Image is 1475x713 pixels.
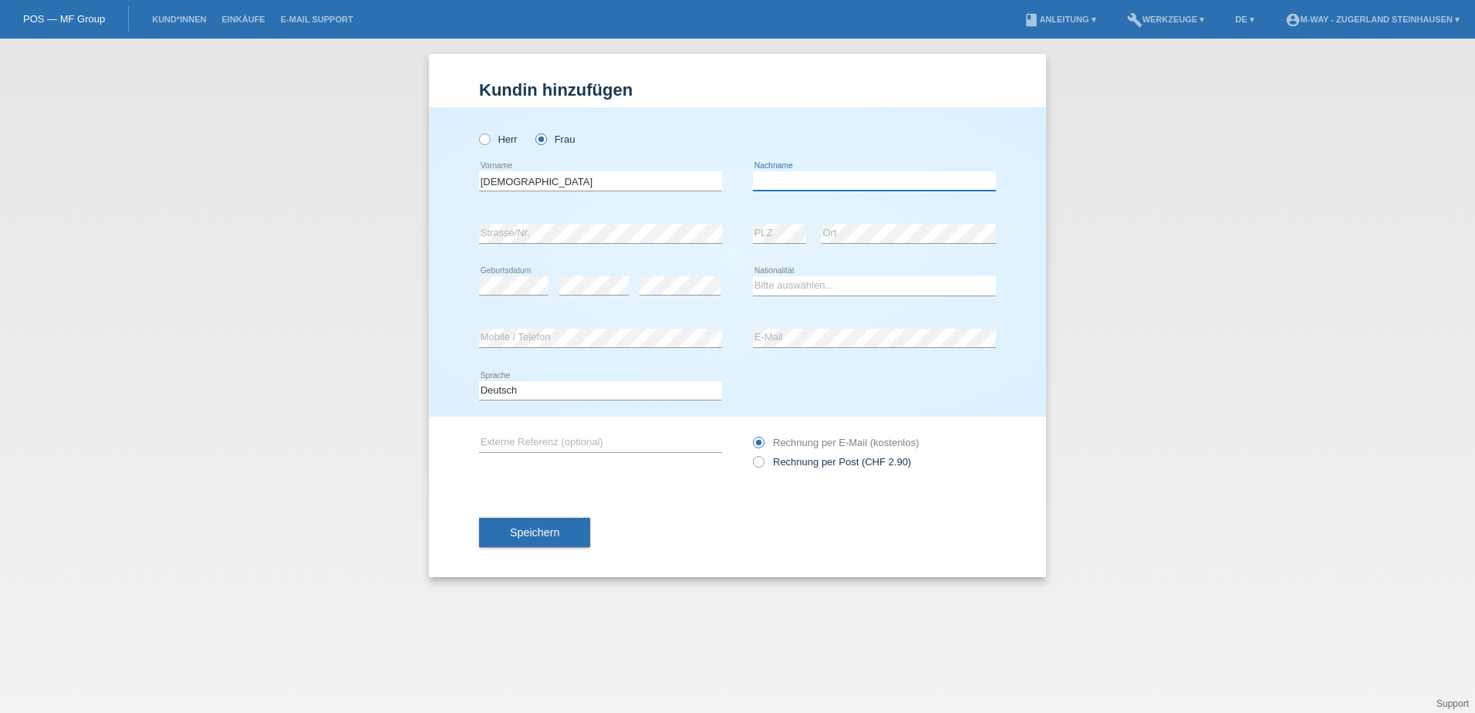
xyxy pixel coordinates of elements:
span: Speichern [510,526,559,539]
input: Rechnung per Post (CHF 2.90) [753,456,763,475]
a: account_circlem-way - Zugerland Steinhausen ▾ [1278,15,1467,24]
a: Support [1436,698,1469,709]
i: book [1024,12,1039,28]
a: E-Mail Support [273,15,361,24]
h1: Kundin hinzufügen [479,80,996,100]
label: Frau [535,133,575,145]
a: Kund*innen [144,15,214,24]
i: account_circle [1285,12,1301,28]
input: Frau [535,133,545,144]
input: Rechnung per E-Mail (kostenlos) [753,437,763,456]
a: DE ▾ [1227,15,1261,24]
a: bookAnleitung ▾ [1016,15,1103,24]
a: Einkäufe [214,15,272,24]
input: Herr [479,133,489,144]
label: Herr [479,133,518,145]
label: Rechnung per Post (CHF 2.90) [753,456,911,468]
label: Rechnung per E-Mail (kostenlos) [753,437,919,448]
i: build [1127,12,1143,28]
a: POS — MF Group [23,13,105,25]
a: buildWerkzeuge ▾ [1119,15,1213,24]
button: Speichern [479,518,590,547]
